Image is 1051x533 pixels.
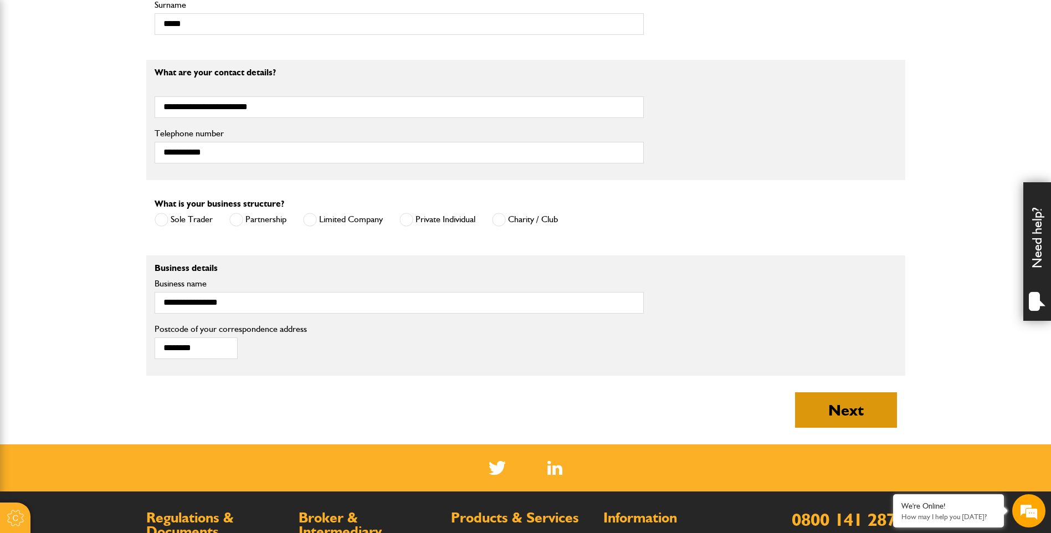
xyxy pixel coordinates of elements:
a: 0800 141 2877 [792,509,905,530]
label: Telephone number [155,129,644,138]
label: Postcode of your correspondence address [155,325,324,334]
input: Enter your email address [14,135,202,160]
div: We're Online! [901,501,996,511]
label: Partnership [229,213,286,227]
input: Enter your last name [14,102,202,127]
div: Need help? [1023,182,1051,321]
label: Charity / Club [492,213,558,227]
p: Business details [155,264,644,273]
p: What are your contact details? [155,68,644,77]
em: Start Chat [151,341,201,356]
div: Minimize live chat window [182,6,208,32]
p: How may I help you today? [901,512,996,521]
label: Surname [155,1,644,9]
a: LinkedIn [547,461,562,475]
textarea: Type your message and hit 'Enter' [14,201,202,332]
h2: Information [603,511,745,525]
h2: Products & Services [451,511,592,525]
label: Limited Company [303,213,383,227]
input: Enter your phone number [14,168,202,192]
button: Next [795,392,897,428]
label: Private Individual [399,213,475,227]
label: Sole Trader [155,213,213,227]
div: Chat with us now [58,62,186,76]
img: Linked In [547,461,562,475]
label: What is your business structure? [155,199,284,208]
label: Business name [155,279,644,288]
img: Twitter [489,461,506,475]
img: d_20077148190_company_1631870298795_20077148190 [19,61,47,77]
